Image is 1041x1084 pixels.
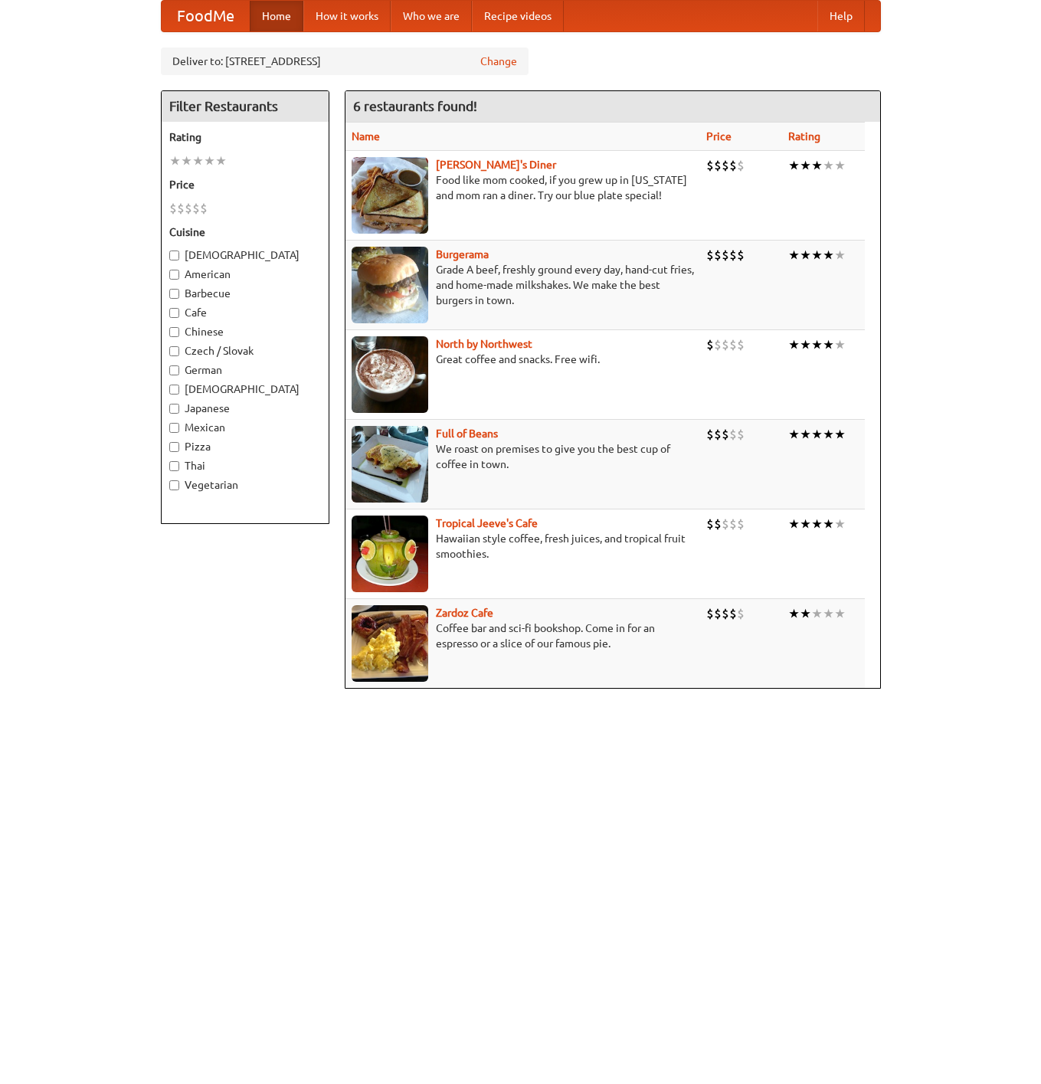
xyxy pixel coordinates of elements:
[737,247,745,264] li: $
[436,427,498,440] a: Full of Beans
[303,1,391,31] a: How it works
[800,336,811,353] li: ★
[169,439,321,454] label: Pizza
[177,200,185,217] li: $
[181,152,192,169] li: ★
[169,129,321,145] h5: Rating
[737,426,745,443] li: $
[436,607,493,619] a: Zardoz Cafe
[788,426,800,443] li: ★
[169,270,179,280] input: American
[352,130,380,142] a: Name
[737,516,745,532] li: $
[169,382,321,397] label: [DEMOGRAPHIC_DATA]
[169,289,179,299] input: Barbecue
[800,247,811,264] li: ★
[352,531,694,562] p: Hawaiian style coffee, fresh juices, and tropical fruit smoothies.
[737,157,745,174] li: $
[714,605,722,622] li: $
[353,99,477,113] ng-pluralize: 6 restaurants found!
[722,336,729,353] li: $
[169,305,321,320] label: Cafe
[352,262,694,308] p: Grade A beef, freshly ground every day, hand-cut fries, and home-made milkshakes. We make the bes...
[169,308,179,318] input: Cafe
[391,1,472,31] a: Who we are
[823,516,834,532] li: ★
[169,324,321,339] label: Chinese
[192,152,204,169] li: ★
[788,130,820,142] a: Rating
[729,247,737,264] li: $
[352,605,428,682] img: zardoz.jpg
[169,346,179,356] input: Czech / Slovak
[706,157,714,174] li: $
[169,286,321,301] label: Barbecue
[722,605,729,622] li: $
[352,172,694,203] p: Food like mom cooked, if you grew up in [US_STATE] and mom ran a diner. Try our blue plate special!
[436,159,556,171] a: [PERSON_NAME]'s Diner
[834,605,846,622] li: ★
[352,336,428,413] img: north.jpg
[169,343,321,359] label: Czech / Slovak
[169,200,177,217] li: $
[817,1,865,31] a: Help
[352,516,428,592] img: jeeves.jpg
[169,385,179,395] input: [DEMOGRAPHIC_DATA]
[729,516,737,532] li: $
[352,352,694,367] p: Great coffee and snacks. Free wifi.
[169,442,179,452] input: Pizza
[811,157,823,174] li: ★
[169,420,321,435] label: Mexican
[352,426,428,503] img: beans.jpg
[162,91,329,122] h4: Filter Restaurants
[169,404,179,414] input: Japanese
[169,365,179,375] input: German
[714,336,722,353] li: $
[834,426,846,443] li: ★
[737,336,745,353] li: $
[800,157,811,174] li: ★
[811,516,823,532] li: ★
[169,362,321,378] label: German
[185,200,192,217] li: $
[706,336,714,353] li: $
[192,200,200,217] li: $
[352,157,428,234] img: sallys.jpg
[480,54,517,69] a: Change
[706,130,732,142] a: Price
[169,327,179,337] input: Chinese
[834,157,846,174] li: ★
[729,426,737,443] li: $
[169,458,321,473] label: Thai
[823,336,834,353] li: ★
[823,157,834,174] li: ★
[788,157,800,174] li: ★
[169,423,179,433] input: Mexican
[706,516,714,532] li: $
[352,441,694,472] p: We roast on premises to give you the best cup of coffee in town.
[788,605,800,622] li: ★
[352,621,694,651] p: Coffee bar and sci-fi bookshop. Come in for an espresso or a slice of our famous pie.
[215,152,227,169] li: ★
[714,516,722,532] li: $
[169,461,179,471] input: Thai
[169,177,321,192] h5: Price
[714,247,722,264] li: $
[714,426,722,443] li: $
[162,1,250,31] a: FoodMe
[169,251,179,260] input: [DEMOGRAPHIC_DATA]
[169,477,321,493] label: Vegetarian
[436,248,489,260] a: Burgerama
[834,336,846,353] li: ★
[823,426,834,443] li: ★
[800,605,811,622] li: ★
[436,517,538,529] b: Tropical Jeeve's Cafe
[729,336,737,353] li: $
[800,516,811,532] li: ★
[714,157,722,174] li: $
[722,516,729,532] li: $
[729,605,737,622] li: $
[788,247,800,264] li: ★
